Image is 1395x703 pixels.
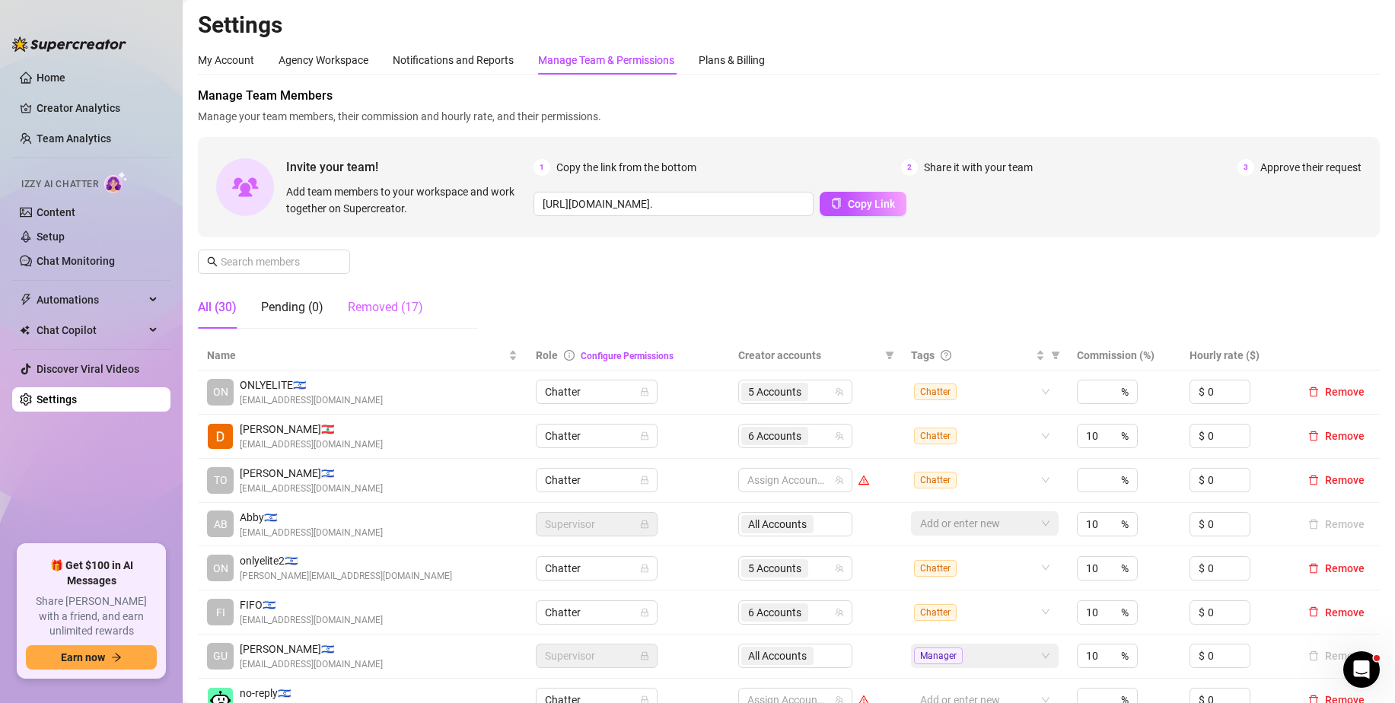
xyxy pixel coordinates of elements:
[545,513,648,536] span: Supervisor
[1068,341,1180,371] th: Commission (%)
[208,424,233,449] img: Dana Roz
[858,475,869,485] span: warning
[1325,474,1365,486] span: Remove
[748,604,801,621] span: 6 Accounts
[545,557,648,580] span: Chatter
[941,350,951,361] span: question-circle
[26,558,157,588] span: 🎁 Get $100 in AI Messages
[1325,606,1365,619] span: Remove
[111,652,122,663] span: arrow-right
[1048,344,1063,367] span: filter
[741,603,808,622] span: 6 Accounts
[240,552,452,569] span: onlyelite2 🇮🇱
[198,11,1380,40] h2: Settings
[240,421,383,437] span: [PERSON_NAME] 🇱🇧
[741,427,808,445] span: 6 Accounts
[240,377,383,393] span: ONLYELITE 🇮🇱
[1302,559,1371,577] button: Remove
[748,383,801,400] span: 5 Accounts
[882,344,897,367] span: filter
[37,72,65,84] a: Home
[12,37,126,52] img: logo-BBDzfeDw.svg
[1308,475,1319,485] span: delete
[533,159,550,176] span: 1
[393,52,514,68] div: Notifications and Reports
[640,564,649,573] span: lock
[831,198,842,208] span: copy
[20,325,30,336] img: Chat Copilot
[1302,471,1371,489] button: Remove
[835,564,844,573] span: team
[26,594,157,639] span: Share [PERSON_NAME] with a friend, and earn unlimited rewards
[1308,563,1319,574] span: delete
[198,341,527,371] th: Name
[1302,515,1371,533] button: Remove
[581,351,674,361] a: Configure Permissions
[240,613,383,628] span: [EMAIL_ADDRESS][DOMAIN_NAME]
[545,469,648,491] span: Chatter
[564,350,575,361] span: info-circle
[213,647,228,664] span: GU
[348,298,423,317] div: Removed (17)
[545,644,648,667] span: Supervisor
[240,596,383,613] span: FIFO 🇮🇱
[1051,351,1060,360] span: filter
[26,645,157,670] button: Earn nowarrow-right
[214,516,228,533] span: AB
[640,387,649,396] span: lock
[556,159,696,176] span: Copy the link from the bottom
[240,437,383,452] span: [EMAIL_ADDRESS][DOMAIN_NAME]
[286,157,533,177] span: Invite your team!
[213,560,228,577] span: ON
[640,651,649,660] span: lock
[240,393,383,408] span: [EMAIL_ADDRESS][DOMAIN_NAME]
[240,657,383,672] span: [EMAIL_ADDRESS][DOMAIN_NAME]
[198,298,237,317] div: All (30)
[914,472,957,488] span: Chatter
[835,387,844,396] span: team
[640,520,649,529] span: lock
[240,685,383,701] span: no-reply 🇮🇱
[536,349,558,361] span: Role
[901,159,918,176] span: 2
[1260,159,1362,176] span: Approve their request
[911,347,935,364] span: Tags
[198,108,1380,125] span: Manage your team members, their commission and hourly rate, and their permissions.
[240,641,383,657] span: [PERSON_NAME] 🇮🇱
[279,52,368,68] div: Agency Workspace
[240,509,383,526] span: Abby 🇮🇱
[240,569,452,584] span: [PERSON_NAME][EMAIL_ADDRESS][DOMAIN_NAME]
[21,177,98,192] span: Izzy AI Chatter
[240,482,383,496] span: [EMAIL_ADDRESS][DOMAIN_NAME]
[37,393,77,406] a: Settings
[37,206,75,218] a: Content
[207,347,505,364] span: Name
[914,604,957,621] span: Chatter
[741,383,808,401] span: 5 Accounts
[1325,562,1365,574] span: Remove
[240,465,383,482] span: [PERSON_NAME] 🇮🇱
[37,96,158,120] a: Creator Analytics
[545,425,648,447] span: Chatter
[545,380,648,403] span: Chatter
[37,288,145,312] span: Automations
[214,472,228,488] span: TO
[1302,427,1371,445] button: Remove
[1325,430,1365,442] span: Remove
[198,52,254,68] div: My Account
[1302,383,1371,401] button: Remove
[914,560,957,577] span: Chatter
[104,171,128,193] img: AI Chatter
[213,383,228,400] span: ON
[1237,159,1254,176] span: 3
[835,608,844,617] span: team
[221,253,329,270] input: Search members
[748,560,801,577] span: 5 Accounts
[216,604,225,621] span: FI
[61,651,105,663] span: Earn now
[545,601,648,624] span: Chatter
[914,428,957,444] span: Chatter
[741,559,808,577] span: 5 Accounts
[1308,431,1319,441] span: delete
[261,298,323,317] div: Pending (0)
